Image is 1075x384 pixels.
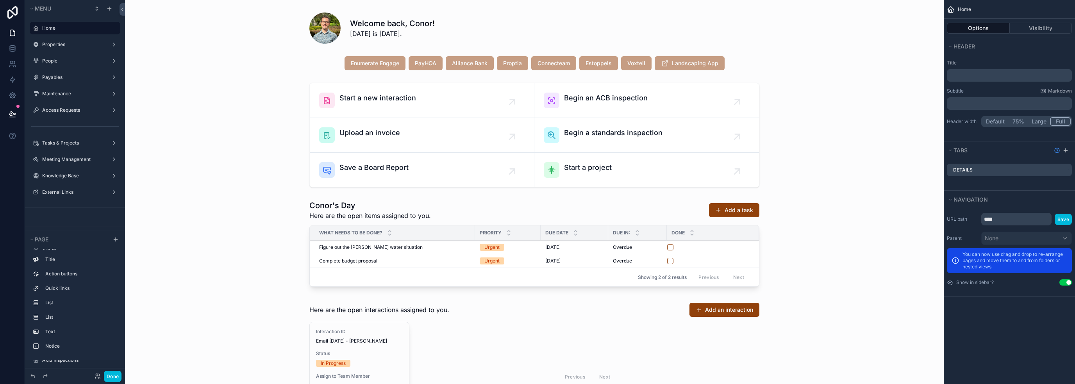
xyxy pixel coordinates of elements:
a: Markdown [1040,88,1072,94]
button: Full [1050,117,1071,126]
label: Header width [947,118,978,125]
label: Tasks & Projects [42,140,105,146]
label: Quick links [45,285,114,291]
span: Due in: [613,230,630,236]
button: Tabs [947,145,1051,156]
label: Meeting Management [42,156,105,163]
label: Knowledge Base [42,173,105,179]
label: Text [45,329,114,335]
svg: Show help information [1054,147,1060,154]
span: Home [958,6,971,13]
button: 75% [1008,117,1028,126]
p: You can now use drag and drop to re-arrange pages and move them to and from folders or nested views [962,251,1067,270]
div: scrollable content [25,250,125,360]
label: Parent [947,235,978,241]
span: Menu [35,5,51,12]
label: People [42,58,105,64]
div: scrollable content [947,69,1072,82]
button: Save [1055,214,1072,225]
span: Done [671,230,685,236]
button: Options [947,23,1010,34]
span: Header [954,43,975,50]
label: External Links [42,189,105,195]
span: Markdown [1048,88,1072,94]
button: Menu [28,3,89,14]
button: None [981,232,1072,245]
button: Header [947,41,1067,52]
button: Page [28,234,108,245]
label: Properties [42,41,105,48]
label: Home [42,25,116,31]
span: Tabs [954,147,968,154]
label: List [45,300,114,306]
span: Priority [480,230,502,236]
span: None [985,234,998,242]
label: Show in sidebar? [956,279,994,286]
label: Details [953,167,973,173]
label: Action buttons [45,271,114,277]
label: Title [947,60,1072,66]
div: scrollable content [947,97,1072,110]
label: Maintenance [42,91,105,97]
span: Navigation [954,196,988,203]
span: What needs to be done? [319,230,382,236]
label: URL path [947,216,978,222]
span: Due date [545,230,568,236]
label: Access Requests [42,107,105,113]
label: Payables [42,74,105,80]
label: Notice [45,343,114,349]
span: Page [35,236,48,243]
button: Visibility [1010,23,1072,34]
button: Large [1028,117,1050,126]
button: Done [104,371,121,382]
label: Subtitle [947,88,964,94]
span: Showing 2 of 2 results [638,274,687,280]
button: Default [982,117,1008,126]
label: Title [45,256,114,263]
button: Navigation [947,194,1067,205]
label: List [45,314,114,320]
